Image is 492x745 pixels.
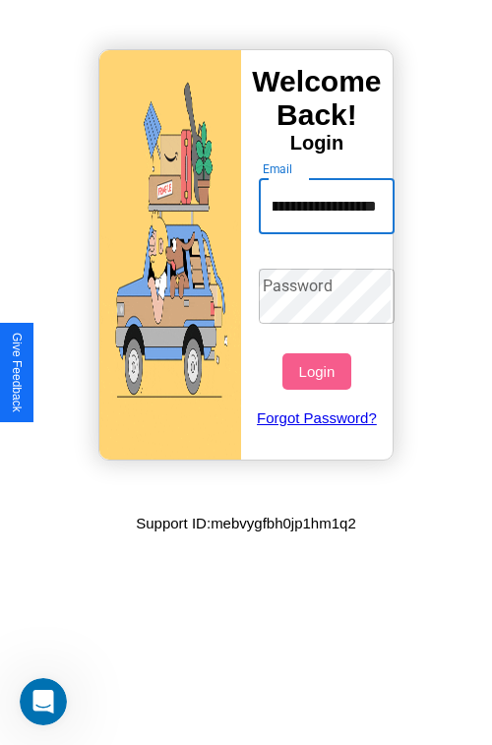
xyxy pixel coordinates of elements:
div: Give Feedback [10,333,24,412]
a: Forgot Password? [249,390,386,446]
button: Login [282,353,350,390]
iframe: Intercom live chat [20,678,67,725]
p: Support ID: mebvygfbh0jp1hm1q2 [136,510,355,536]
label: Email [263,160,293,177]
h3: Welcome Back! [241,65,393,132]
h4: Login [241,132,393,155]
img: gif [99,50,241,460]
